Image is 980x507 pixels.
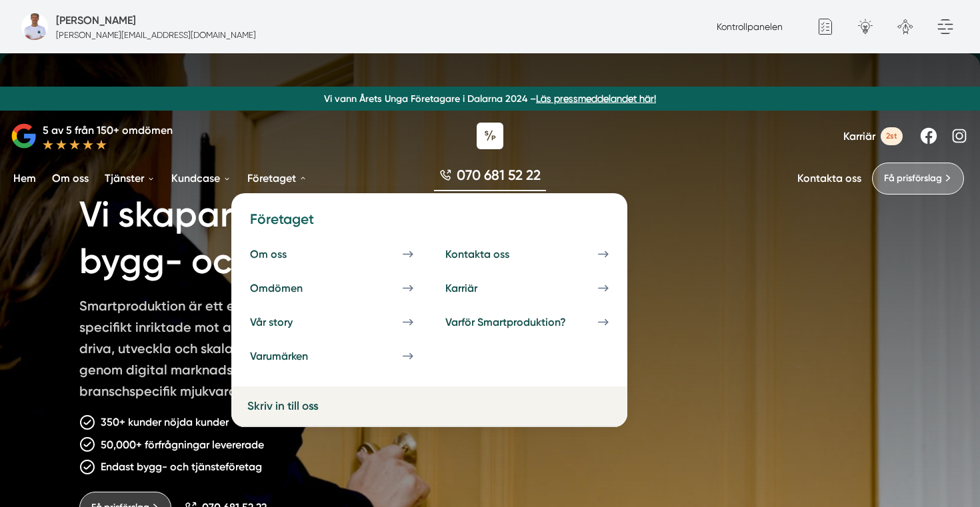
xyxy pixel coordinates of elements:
span: 070 681 52 22 [457,165,541,185]
a: Om oss [49,161,91,195]
a: Vår story [242,308,421,336]
span: 2st [881,127,903,145]
p: [PERSON_NAME][EMAIL_ADDRESS][DOMAIN_NAME] [56,29,256,41]
a: Kundcase [169,161,234,195]
p: 50,000+ förfrågningar levererade [101,436,264,453]
a: Företaget [245,161,310,195]
p: Vi vann Årets Unga Företagare i Dalarna 2024 – [5,92,975,105]
div: Varumärken [250,350,340,362]
p: Endast bygg- och tjänsteföretag [101,458,262,475]
a: 070 681 52 22 [434,165,546,191]
p: 350+ kunder nöjda kunder [101,414,229,430]
div: Varför Smartproduktion? [445,316,598,328]
div: Vår story [250,316,325,328]
a: Om oss [242,240,421,268]
a: Kontakta oss [437,240,617,268]
p: 5 av 5 från 150+ omdömen [43,122,173,139]
a: Varumärken [242,342,421,370]
a: Skriv in till oss [247,397,424,415]
p: Smartproduktion är ett entreprenörsdrivet bolag som är specifikt inriktade mot att hjälpa bygg- o... [79,295,463,407]
a: Tjänster [102,161,158,195]
a: Omdömen [242,274,421,302]
div: Om oss [250,248,319,260]
a: Varför Smartproduktion? [437,308,617,336]
a: Hem [11,161,39,195]
div: Omdömen [250,282,335,294]
span: Få prisförslag [884,171,942,186]
a: Karriär [437,274,617,302]
a: Kontrollpanelen [717,21,783,32]
h1: Vi skapar tillväxt för bygg- och tjänsteföretag [79,176,545,295]
a: Kontakta oss [797,172,861,185]
a: Karriär 2st [843,127,903,145]
a: Få prisförslag [872,163,964,195]
h5: Administratör [56,12,136,29]
a: Läs pressmeddelandet här! [536,93,656,104]
div: Kontakta oss [445,248,541,260]
span: Karriär [843,130,875,143]
img: foretagsbild-pa-smartproduktion-en-webbyraer-i-dalarnas-lan.png [21,13,48,40]
div: Karriär [445,282,509,294]
h4: Företaget [242,209,617,239]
